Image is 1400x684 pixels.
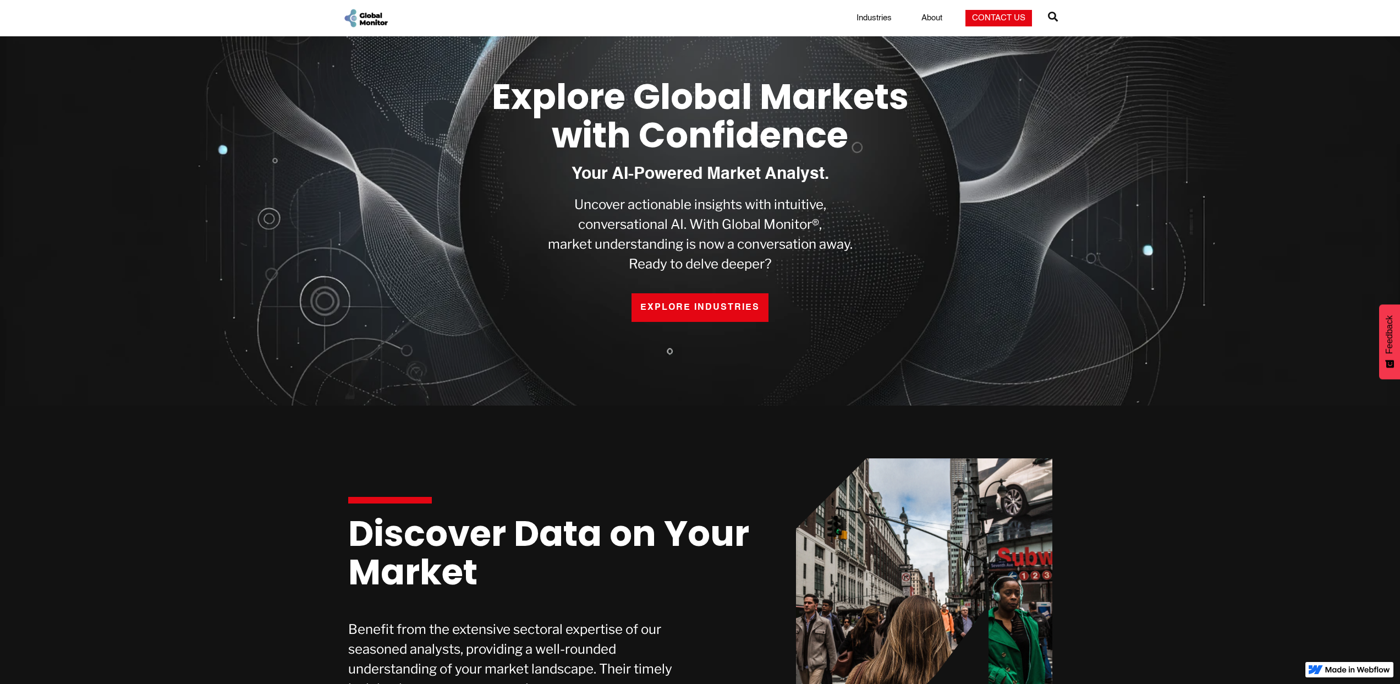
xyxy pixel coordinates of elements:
[1048,7,1058,29] a: 
[572,166,829,184] h1: Your AI-Powered Market Analyst.
[1379,304,1400,379] button: Feedback - Show survey
[850,13,898,24] a: Industries
[1385,315,1394,354] span: Feedback
[343,8,389,29] a: home
[915,13,949,24] a: About
[454,78,947,155] h1: Explore Global Markets with Confidence
[548,195,853,274] p: Uncover actionable insights with intuitive, conversational AI. With Global Monitor®, market under...
[1048,9,1058,24] span: 
[348,515,797,592] h1: Discover Data on Your Market
[632,293,768,322] a: EXPLORE INDUSTRIES
[965,10,1032,26] a: Contact Us
[1325,666,1390,673] img: Made in Webflow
